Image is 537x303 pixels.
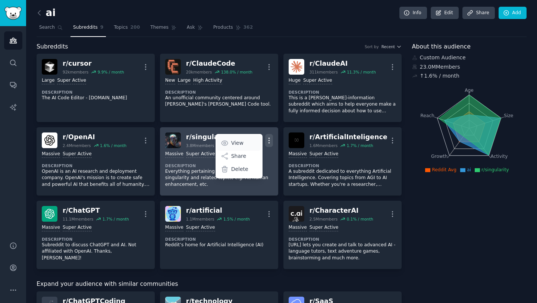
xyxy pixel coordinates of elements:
div: High Activity [193,77,222,84]
div: 2.5M members [310,216,338,222]
img: ArtificialInteligence [289,132,304,148]
a: cursorr/cursor92kmembers9.9% / monthLargeSuper ActiveDescriptionThe AI Code Editor - [DOMAIN_NAME] [37,54,155,122]
h2: ai [37,7,56,19]
div: r/ artificial [186,206,250,215]
a: ChatGPTr/ChatGPT11.1Mmembers1.7% / monthMassiveSuper ActiveDescriptionSubreddit to discuss ChatGP... [37,201,155,269]
div: 1.6M members [310,143,338,148]
img: ChatGPT [42,206,57,222]
div: 9.9 % / month [98,69,124,75]
span: 362 [244,24,253,31]
a: Products362 [211,22,255,37]
div: 11.3 % / month [347,69,376,75]
span: Topics [114,24,128,31]
div: 311k members [310,69,338,75]
span: Search [39,24,55,31]
div: 3.8M members [186,143,214,148]
p: Reddit’s home for Artificial Intelligence (AI) [165,242,273,249]
tspan: Size [504,113,513,118]
img: cursor [42,59,57,75]
div: r/ CharacterAI [310,206,373,215]
div: Large [42,77,54,84]
img: OpenAI [42,132,57,148]
div: 20k members [186,69,212,75]
div: Super Active [310,151,339,158]
dt: Description [289,163,396,168]
p: OpenAI is an AI research and deployment company. OpenAI's mission is to create safe and powerful ... [42,168,150,188]
a: Share [462,7,494,19]
dt: Description [42,163,150,168]
a: Edit [431,7,459,19]
p: [URL] lets you create and talk to advanced AI - language tutors, text adventure games, brainstorm... [289,242,396,262]
a: Add [499,7,527,19]
div: r/ ClaudeAI [310,59,376,68]
a: ClaudeCoder/ClaudeCode20kmembers138.0% / monthNewLargeHigh ActivityDescriptionAn unofficial commu... [160,54,278,122]
tspan: Age [465,88,474,93]
div: Massive [165,224,183,231]
div: 1.7 % / month [347,143,373,148]
img: CharacterAI [289,206,304,222]
dt: Description [289,237,396,242]
a: Subreddits9 [70,22,106,37]
img: GummySearch logo [4,7,22,20]
div: Super Active [310,224,339,231]
p: Subreddit to discuss ChatGPT and AI. Not affiliated with OpenAI. Thanks, [PERSON_NAME]! [42,242,150,262]
p: An unofficial community centered around [PERSON_NAME]'s [PERSON_NAME] Code tool. [165,95,273,108]
div: r/ ArtificialInteligence [310,132,387,142]
div: Custom Audience [412,54,527,62]
span: About this audience [412,42,471,51]
div: 1.5 % / month [223,216,250,222]
span: Expand your audience with similar communities [37,279,178,289]
div: 92k members [63,69,88,75]
div: Massive [289,224,307,231]
div: Super Active [57,77,86,84]
div: Massive [289,151,307,158]
span: Subreddits [37,42,68,51]
dt: Description [289,90,396,95]
dt: Description [42,237,150,242]
tspan: Growth [431,154,447,159]
dt: Description [165,237,273,242]
div: Super Active [63,151,92,158]
dt: Description [42,90,150,95]
a: Themes [148,22,179,37]
a: artificialr/artificial1.1Mmembers1.5% / monthMassiveSuper ActiveDescriptionReddit’s home for Arti... [160,201,278,269]
div: r/ cursor [63,59,124,68]
div: Massive [42,224,60,231]
div: Super Active [186,151,215,158]
a: View [217,135,261,151]
div: r/ ChatGPT [63,206,129,215]
div: 1.6 % / month [100,143,126,148]
span: 9 [100,24,104,31]
span: Recent [381,44,395,49]
span: Ask [187,24,195,31]
div: 0.1 % / month [347,216,373,222]
div: 11.1M members [63,216,93,222]
span: Themes [150,24,169,31]
a: Info [399,7,427,19]
tspan: Reach [420,113,434,118]
a: Ask [184,22,205,37]
div: Sort by [365,44,379,49]
div: Super Active [186,224,215,231]
p: A subreddit dedicated to everything Artificial Intelligence. Covering topics from AGI to AI start... [289,168,396,188]
div: r/ singularity [186,132,250,142]
tspan: Activity [490,154,508,159]
p: Everything pertaining to the technological singularity and related topics, e.g. AI, human enhance... [165,168,273,188]
div: 23.0M Members [412,63,527,71]
div: 1.1M members [186,216,214,222]
span: ai [467,167,471,172]
a: OpenAIr/OpenAI2.4Mmembers1.6% / monthMassiveSuper ActiveDescriptionOpenAI is an AI research and d... [37,127,155,196]
div: 2.4M members [63,143,91,148]
span: Products [213,24,233,31]
img: ClaudeAI [289,59,304,75]
div: Super Active [63,224,92,231]
a: ClaudeAIr/ClaudeAI311kmembers11.3% / monthHugeSuper ActiveDescriptionThis is a [PERSON_NAME]-info... [283,54,402,122]
a: Topics200 [111,22,142,37]
p: Delete [231,165,248,173]
div: Massive [42,151,60,158]
p: Share [231,152,246,160]
a: singularityr/singularity3.8Mmembers0.5% / monthViewShareDeleteMassiveSuper ActiveDescriptionEvery... [160,127,278,196]
p: This is a [PERSON_NAME]-information subreddit which aims to help everyone make a fully informed d... [289,95,396,115]
img: ClaudeCode [165,59,181,75]
div: ↑ 1.6 % / month [420,72,459,80]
